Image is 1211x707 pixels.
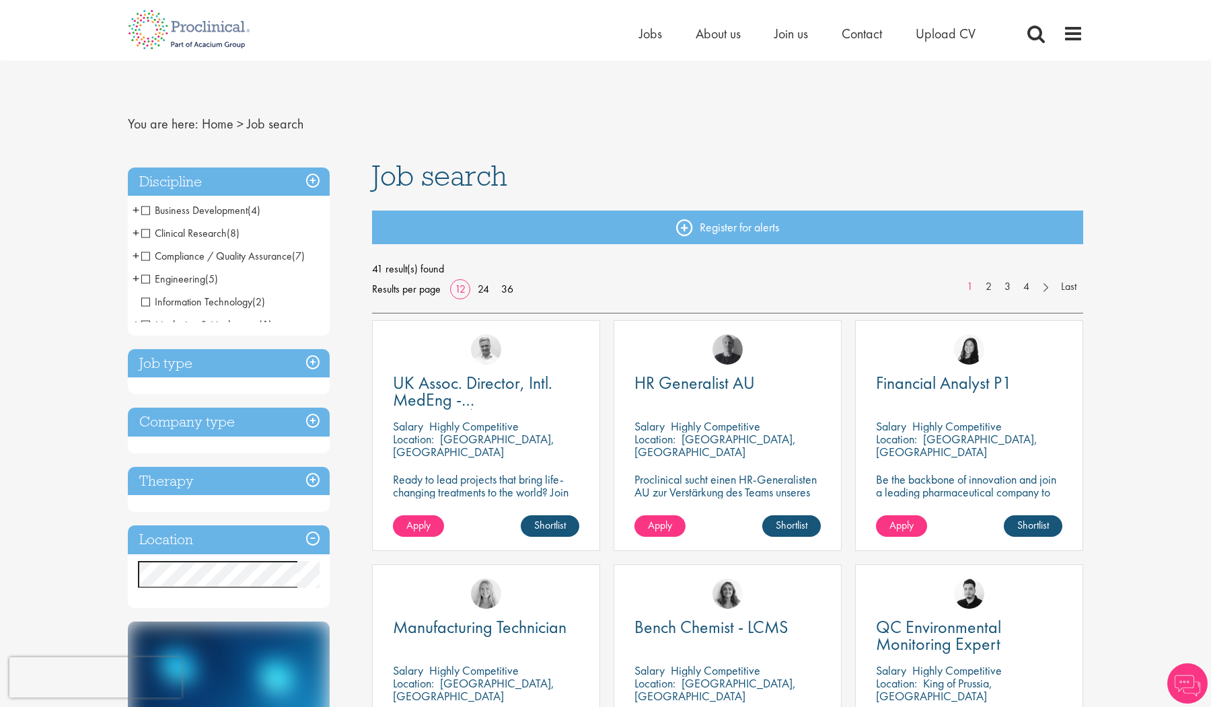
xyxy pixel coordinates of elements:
[128,525,330,554] h3: Location
[372,157,507,194] span: Job search
[128,115,198,133] span: You are here:
[912,663,1002,678] p: Highly Competitive
[634,675,675,691] span: Location:
[372,259,1084,279] span: 41 result(s) found
[372,279,441,299] span: Results per page
[696,25,741,42] a: About us
[247,115,303,133] span: Job search
[712,334,743,365] img: Felix Zimmer
[128,349,330,378] div: Job type
[393,375,579,408] a: UK Assoc. Director, Intl. MedEng - Oncology/Hematology
[634,616,788,638] span: Bench Chemist - LCMS
[960,279,980,295] a: 1
[141,272,218,286] span: Engineering
[916,25,976,42] a: Upload CV
[471,579,501,609] img: Shannon Briggs
[133,200,139,220] span: +
[393,619,579,636] a: Manufacturing Technician
[876,675,992,704] p: King of Prussia, [GEOGRAPHIC_DATA]
[133,223,139,243] span: +
[252,295,265,309] span: (2)
[876,616,1001,655] span: QC Environmental Monitoring Expert
[889,518,914,532] span: Apply
[521,515,579,537] a: Shortlist
[393,473,579,537] p: Ready to lead projects that bring life-changing treatments to the world? Join our client at the f...
[1017,279,1036,295] a: 4
[634,675,796,704] p: [GEOGRAPHIC_DATA], [GEOGRAPHIC_DATA]
[141,318,272,332] span: Marketing & Medcomms
[998,279,1017,295] a: 3
[774,25,808,42] a: Join us
[1004,515,1062,537] a: Shortlist
[141,249,292,263] span: Compliance / Quality Assurance
[634,515,686,537] a: Apply
[842,25,882,42] a: Contact
[876,663,906,678] span: Salary
[497,282,518,296] a: 36
[954,334,984,365] img: Numhom Sudsok
[372,211,1084,244] a: Register for alerts
[227,226,240,240] span: (8)
[639,25,662,42] a: Jobs
[429,418,519,434] p: Highly Competitive
[634,663,665,678] span: Salary
[133,246,139,266] span: +
[133,268,139,289] span: +
[141,226,240,240] span: Clinical Research
[429,663,519,678] p: Highly Competitive
[141,203,260,217] span: Business Development
[393,418,423,434] span: Salary
[762,515,821,537] a: Shortlist
[876,431,917,447] span: Location:
[634,473,821,511] p: Proclinical sucht einen HR-Generalisten AU zur Verstärkung des Teams unseres Kunden in [GEOGRAPHI...
[237,115,244,133] span: >
[1054,279,1083,295] a: Last
[876,675,917,691] span: Location:
[393,675,434,691] span: Location:
[471,334,501,365] img: Joshua Bye
[954,579,984,609] img: Anderson Maldonado
[393,371,558,428] span: UK Assoc. Director, Intl. MedEng - Oncology/Hematology
[648,518,672,532] span: Apply
[128,168,330,196] div: Discipline
[634,371,755,394] span: HR Generalist AU
[133,314,139,334] span: +
[876,371,1012,394] span: Financial Analyst P1
[393,675,554,704] p: [GEOGRAPHIC_DATA], [GEOGRAPHIC_DATA]
[634,418,665,434] span: Salary
[634,431,796,459] p: [GEOGRAPHIC_DATA], [GEOGRAPHIC_DATA]
[912,418,1002,434] p: Highly Competitive
[876,515,927,537] a: Apply
[634,375,821,392] a: HR Generalist AU
[202,115,233,133] a: breadcrumb link
[634,431,675,447] span: Location:
[876,375,1062,392] a: Financial Analyst P1
[128,467,330,496] h3: Therapy
[450,282,470,296] a: 12
[128,408,330,437] h3: Company type
[406,518,431,532] span: Apply
[876,619,1062,653] a: QC Environmental Monitoring Expert
[712,579,743,609] img: Jackie Cerchio
[393,515,444,537] a: Apply
[393,431,434,447] span: Location:
[205,272,218,286] span: (5)
[9,657,182,698] iframe: reCAPTCHA
[141,249,305,263] span: Compliance / Quality Assurance
[259,318,272,332] span: (1)
[141,295,252,309] span: Information Technology
[1167,663,1208,704] img: Chatbot
[876,431,1037,459] p: [GEOGRAPHIC_DATA], [GEOGRAPHIC_DATA]
[141,295,265,309] span: Information Technology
